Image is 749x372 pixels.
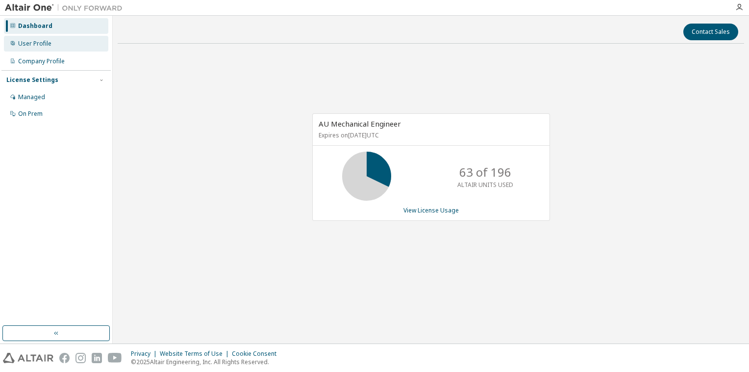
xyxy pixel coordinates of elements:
[3,353,53,363] img: altair_logo.svg
[160,350,232,358] div: Website Terms of Use
[18,110,43,118] div: On Prem
[459,164,511,181] p: 63 of 196
[683,24,738,40] button: Contact Sales
[108,353,122,363] img: youtube.svg
[5,3,127,13] img: Altair One
[18,40,51,48] div: User Profile
[59,353,70,363] img: facebook.svg
[403,206,459,214] a: View License Usage
[319,119,401,129] span: AU Mechanical Engineer
[18,93,45,101] div: Managed
[75,353,86,363] img: instagram.svg
[319,131,541,139] p: Expires on [DATE] UTC
[232,350,282,358] div: Cookie Consent
[131,350,160,358] div: Privacy
[457,181,513,189] p: ALTAIR UNITS USED
[18,22,52,30] div: Dashboard
[92,353,102,363] img: linkedin.svg
[18,57,65,65] div: Company Profile
[6,76,58,84] div: License Settings
[131,358,282,366] p: © 2025 Altair Engineering, Inc. All Rights Reserved.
